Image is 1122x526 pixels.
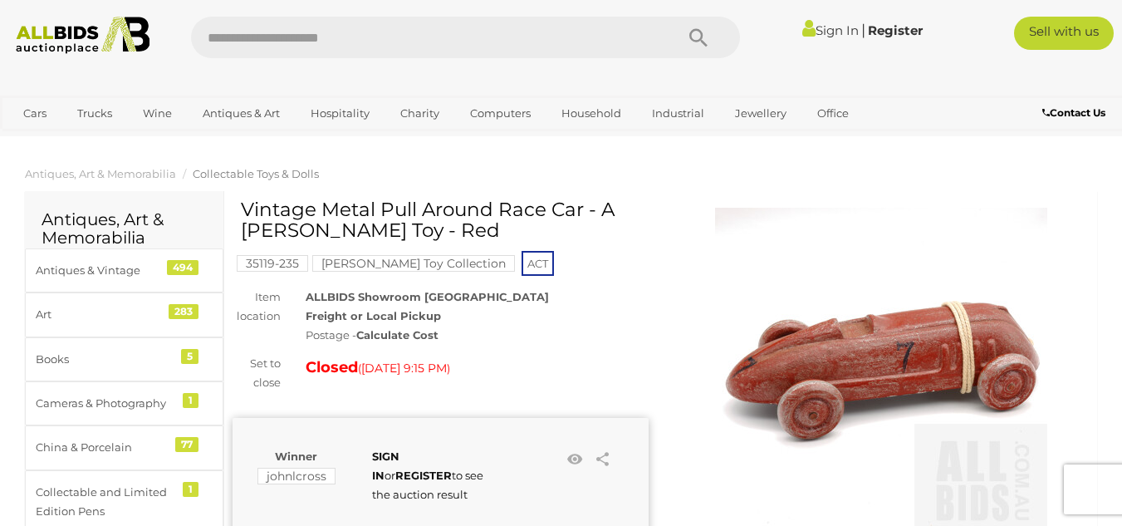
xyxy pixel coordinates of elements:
[356,328,439,342] strong: Calculate Cost
[25,248,223,292] a: Antiques & Vintage 494
[312,255,515,272] mark: [PERSON_NAME] Toy Collection
[390,100,450,127] a: Charity
[312,257,515,270] a: [PERSON_NAME] Toy Collection
[181,349,198,364] div: 5
[12,100,57,127] a: Cars
[358,361,450,375] span: ( )
[861,21,865,39] span: |
[36,394,173,413] div: Cameras & Photography
[66,100,123,127] a: Trucks
[657,17,740,58] button: Search
[372,450,399,482] a: SIGN IN
[175,437,198,452] div: 77
[183,393,198,408] div: 1
[36,305,173,324] div: Art
[522,251,554,276] span: ACT
[183,482,198,497] div: 1
[25,425,223,469] a: China & Porcelain 77
[25,167,176,180] a: Antiques, Art & Memorabilia
[562,447,587,472] li: Watch this item
[192,100,291,127] a: Antiques & Art
[193,167,319,180] a: Collectable Toys & Dolls
[1014,17,1114,50] a: Sell with us
[42,210,207,247] h2: Antiques, Art & Memorabilia
[36,483,173,522] div: Collectable and Limited Edition Pens
[132,100,183,127] a: Wine
[1042,106,1105,119] b: Contact Us
[306,309,441,322] strong: Freight or Local Pickup
[395,469,452,482] a: REGISTER
[1042,104,1110,122] a: Contact Us
[36,261,173,280] div: Antiques & Vintage
[724,100,797,127] a: Jewellery
[641,100,715,127] a: Industrial
[25,292,223,337] a: Art 283
[306,326,648,345] div: Postage -
[169,304,198,319] div: 283
[77,127,217,155] a: [GEOGRAPHIC_DATA]
[220,354,293,393] div: Set to close
[220,288,293,327] div: Item location
[806,100,860,127] a: Office
[257,468,336,484] mark: johnlcross
[372,450,483,502] span: or to see the auction result
[868,22,923,38] a: Register
[551,100,632,127] a: Household
[300,100,380,127] a: Hospitality
[802,22,859,38] a: Sign In
[361,361,447,376] span: [DATE] 9:15 PM
[12,127,68,155] a: Sports
[36,438,173,457] div: China & Porcelain
[459,100,541,127] a: Computers
[237,257,308,270] a: 35119-235
[167,260,198,275] div: 494
[36,350,173,369] div: Books
[306,290,549,303] strong: ALLBIDS Showroom [GEOGRAPHIC_DATA]
[275,450,317,463] b: Winner
[25,381,223,425] a: Cameras & Photography 1
[237,255,308,272] mark: 35119-235
[306,358,358,376] strong: Closed
[25,337,223,381] a: Books 5
[8,17,158,54] img: Allbids.com.au
[241,199,644,242] h1: Vintage Metal Pull Around Race Car - A [PERSON_NAME] Toy - Red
